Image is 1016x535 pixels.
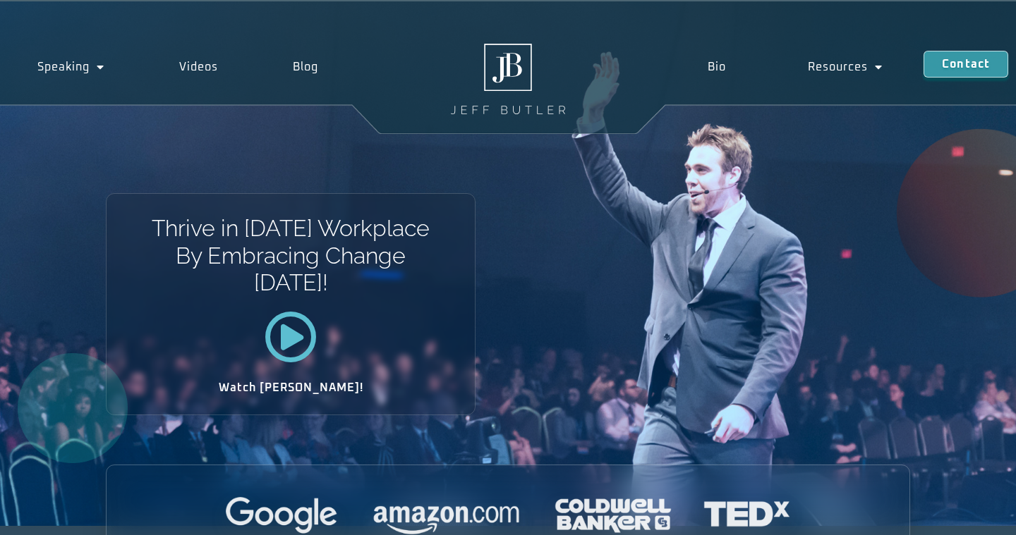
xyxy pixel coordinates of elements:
[942,59,990,70] span: Contact
[151,215,431,296] h1: Thrive in [DATE] Workplace By Embracing Change [DATE]!
[667,51,924,83] nav: Menu
[255,51,356,83] a: Blog
[667,51,768,83] a: Bio
[924,51,1008,78] a: Contact
[156,382,425,393] h2: Watch [PERSON_NAME]!
[142,51,255,83] a: Videos
[767,51,924,83] a: Resources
